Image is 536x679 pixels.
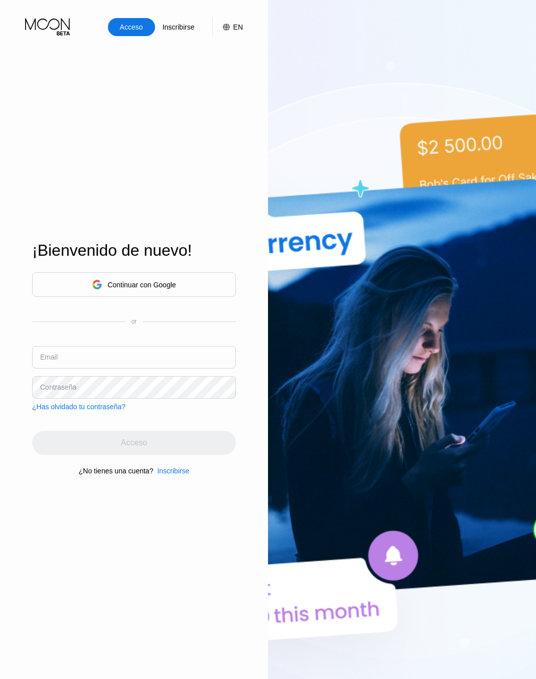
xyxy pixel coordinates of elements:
[131,318,137,325] div: or
[153,467,189,475] div: Inscribirse
[155,18,202,36] div: Inscribirse
[233,23,243,31] div: EN
[40,353,58,361] div: Email
[212,18,243,36] div: EN
[119,22,144,32] div: Acceso
[32,403,125,411] div: ¿Has olvidado tu contraseña?
[107,281,176,289] div: Continuar con Google
[32,272,236,297] div: Continuar con Google
[32,241,236,260] div: ¡Bienvenido de nuevo!
[157,467,189,475] div: Inscribirse
[40,383,76,391] div: Contraseña
[108,18,155,36] div: Acceso
[79,467,154,475] div: ¿No tienes una cuenta?
[162,22,196,32] div: Inscribirse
